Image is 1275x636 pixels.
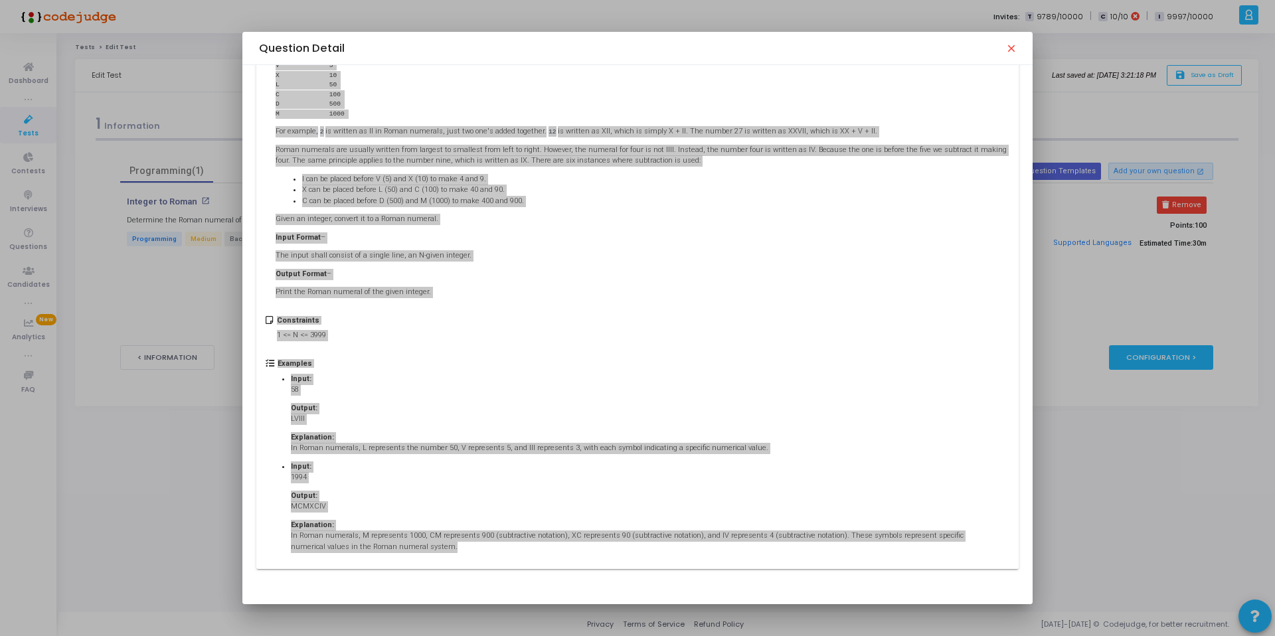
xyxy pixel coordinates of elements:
[276,287,1009,298] p: Print the Roman numeral of the given integer.
[291,530,996,552] p: In Roman numerals, M represents 1000, CM represents 900 (subtractive notation), XC represents 90 ...
[276,250,1009,262] p: The input shall consist of a single line, an N-given integer.
[276,52,1009,119] pre: I 1 V 5 X 10 L 50 C 100 D 500 M 1000
[547,127,558,136] code: 12
[291,491,317,500] strong: Output:
[276,214,1009,225] p: Given an integer, convert it to a Roman numeral.
[277,330,326,341] p: 1 <= N <= 3999
[259,42,345,55] h4: Question Detail
[291,462,311,471] strong: Input:
[276,233,321,242] strong: Input Format
[302,196,1009,207] li: C can be placed before D (500) and M (1000) to make 400 and 900.
[302,174,1009,185] li: I can be placed before V (5) and X (10) to make 4 and 9.
[1005,42,1016,53] mat-icon: close
[291,384,996,396] p: 58
[291,443,996,454] p: In Roman numerals, L represents the number 50, V represents 5, and III represents 3, with each sy...
[276,145,1009,167] p: Roman numerals are usually written from largest to smallest from left to right. However, the nume...
[291,520,334,529] strong: Explanation:
[291,472,996,483] p: 1994
[291,501,996,513] p: MCMXCIV
[291,433,334,441] strong: Explanation:
[291,404,317,412] strong: Output:
[318,127,325,136] code: 2
[276,270,327,278] strong: Output Format
[276,126,1009,137] p: For example, is written as II in Roman numerals, just two one's added together. is written as XII...
[278,359,1009,368] h5: Examples
[302,185,1009,196] li: X can be placed before L (50) and C (100) to make 40 and 90.
[291,374,311,383] strong: Input:
[276,269,1009,280] p: –
[276,232,1009,244] p: –
[277,316,326,325] h5: Constraints
[291,414,996,425] p: LVIII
